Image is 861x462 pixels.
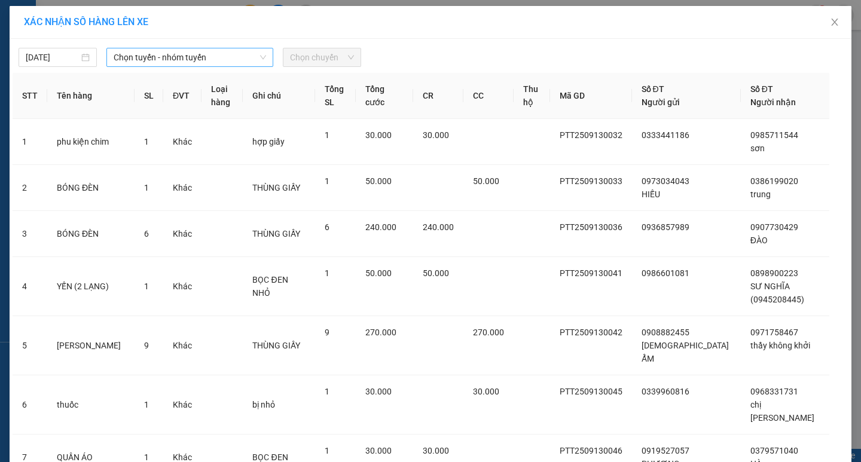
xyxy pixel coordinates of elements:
span: 6 [325,222,329,232]
th: CR [413,73,463,119]
span: PTT2509130032 [560,130,622,140]
span: down [259,54,267,61]
th: SL [135,73,163,119]
span: sơn [750,143,765,153]
span: 6 [144,229,149,238]
td: Khác [163,257,201,316]
td: 5 [13,316,47,375]
td: Khác [163,375,201,435]
span: 30.000 [365,446,392,455]
span: XÁC NHẬN SỐ HÀNG LÊN XE [24,16,148,27]
span: 30.000 [473,387,499,396]
span: 9 [325,328,329,337]
span: thầy không khởi [750,341,810,350]
text: PTT2509140017 [68,50,157,63]
td: Khác [163,119,201,165]
td: Khác [163,165,201,211]
span: Người gửi [642,97,680,107]
th: Ghi chú [243,73,315,119]
span: 270.000 [473,328,504,337]
span: Số ĐT [750,84,773,94]
td: Khác [163,211,201,257]
span: 30.000 [365,387,392,396]
span: 240.000 [423,222,454,232]
span: 30.000 [423,446,449,455]
span: 0973034043 [642,176,689,186]
td: 6 [13,375,47,435]
span: 1 [325,268,329,278]
span: 0339960816 [642,387,689,396]
th: CC [463,73,514,119]
span: 1 [144,183,149,192]
td: BÓNG ĐÈN [47,165,135,211]
span: PTT2509130045 [560,387,622,396]
span: 50.000 [365,268,392,278]
th: Thu hộ [514,73,550,119]
td: 3 [13,211,47,257]
span: BỌC ĐEN NHỎ [252,275,288,298]
span: Người nhận [750,97,796,107]
span: 1 [144,400,149,409]
th: Loại hàng [201,73,243,119]
span: 0907730429 [750,222,798,232]
span: Chọn tuyến - nhóm tuyến [114,48,266,66]
td: [PERSON_NAME] [47,316,135,375]
span: 0379571040 [750,446,798,455]
th: Tên hàng [47,73,135,119]
span: 0985711544 [750,130,798,140]
td: YẾN (2 LẠNG) [47,257,135,316]
span: [DEMOGRAPHIC_DATA] ẨM [642,341,729,363]
span: 30.000 [365,130,392,140]
span: 1 [325,387,329,396]
span: 30.000 [423,130,449,140]
span: 0968331731 [750,387,798,396]
span: 1 [325,130,329,140]
span: HIẾU [642,189,660,199]
span: PTT2509130042 [560,328,622,337]
td: BÓNG ĐÈN [47,211,135,257]
th: ĐVT [163,73,201,119]
td: phu kiện chim [47,119,135,165]
span: 0898900223 [750,268,798,278]
span: SƯ NGHĨA (0945208445) [750,282,804,304]
th: Tổng cước [356,73,414,119]
span: BỌC ĐEN [252,452,288,462]
span: PTT2509130036 [560,222,622,232]
span: 0919527057 [642,446,689,455]
span: PTT2509130033 [560,176,622,186]
td: thuốc [47,375,135,435]
span: 0908882455 [642,328,689,337]
span: THÙNG GIẤY [252,229,300,238]
span: 9 [144,341,149,350]
span: 270.000 [365,328,396,337]
span: 50.000 [423,268,449,278]
div: Gửi: VP [PERSON_NAME] [9,70,99,95]
span: 0386199020 [750,176,798,186]
span: THÙNG GIẤY [252,341,300,350]
span: PTT2509130041 [560,268,622,278]
span: chị [PERSON_NAME] [750,400,814,423]
span: 0333441186 [642,130,689,140]
span: 50.000 [365,176,392,186]
span: THÙNG GIẤY [252,183,300,192]
input: 14/09/2025 [26,51,79,64]
th: Tổng SL [315,73,355,119]
span: 240.000 [365,222,396,232]
span: close [830,17,839,27]
span: 0936857989 [642,222,689,232]
span: bị nhỏ [252,400,275,409]
th: STT [13,73,47,119]
span: Số ĐT [642,84,664,94]
th: Mã GD [550,73,632,119]
button: Close [818,6,851,39]
span: 1 [144,282,149,291]
span: PTT2509130046 [560,446,622,455]
div: Nhận: VP [GEOGRAPHIC_DATA] [105,70,215,95]
span: 0986601081 [642,268,689,278]
td: Khác [163,316,201,375]
span: 1 [325,446,329,455]
span: ĐÀO [750,235,768,245]
td: 1 [13,119,47,165]
span: 1 [325,176,329,186]
span: 1 [144,137,149,146]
